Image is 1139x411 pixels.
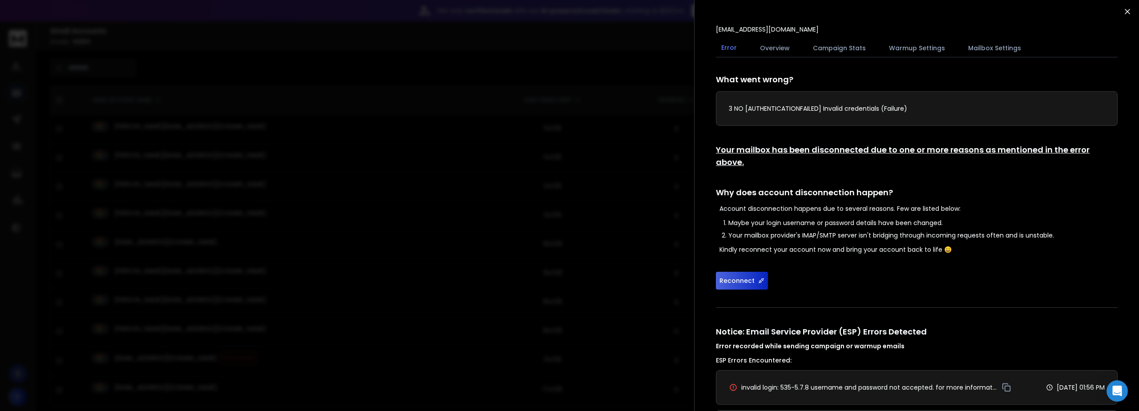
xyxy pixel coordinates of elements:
button: Reconnect [716,272,768,290]
h1: Notice: Email Service Provider (ESP) Errors Detected [716,326,1118,351]
h1: Your mailbox has been disconnected due to one or more reasons as mentioned in the error above. [716,144,1118,169]
h3: ESP Errors Encountered: [716,356,1118,365]
h4: Error recorded while sending campaign or warmup emails [716,342,1118,351]
span: invalid login: 535-5.7.8 username and password not accepted. for more information, go to 535 5.7.... [741,383,997,392]
button: Campaign Stats [808,38,871,58]
div: Open Intercom Messenger [1107,380,1128,402]
button: Error [716,38,742,58]
p: [DATE] 01:56 PM [1057,383,1105,392]
button: Mailbox Settings [963,38,1026,58]
p: Account disconnection happens due to several reasons. Few are listed below: [719,204,1118,213]
li: Maybe your login username or password details have been changed. [728,218,1118,227]
p: 3 NO [AUTHENTICATIONFAILED] Invalid credentials (Failure) [729,104,1105,113]
li: Your mailbox provider's IMAP/SMTP server isn't bridging through incoming requests often and is un... [728,231,1118,240]
h1: Why does account disconnection happen? [716,186,1118,199]
button: Overview [755,38,795,58]
p: [EMAIL_ADDRESS][DOMAIN_NAME] [716,25,819,34]
button: Warmup Settings [884,38,950,58]
h1: What went wrong? [716,73,1118,86]
p: Kindly reconnect your account now and bring your account back to life 😄 [719,245,1118,254]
